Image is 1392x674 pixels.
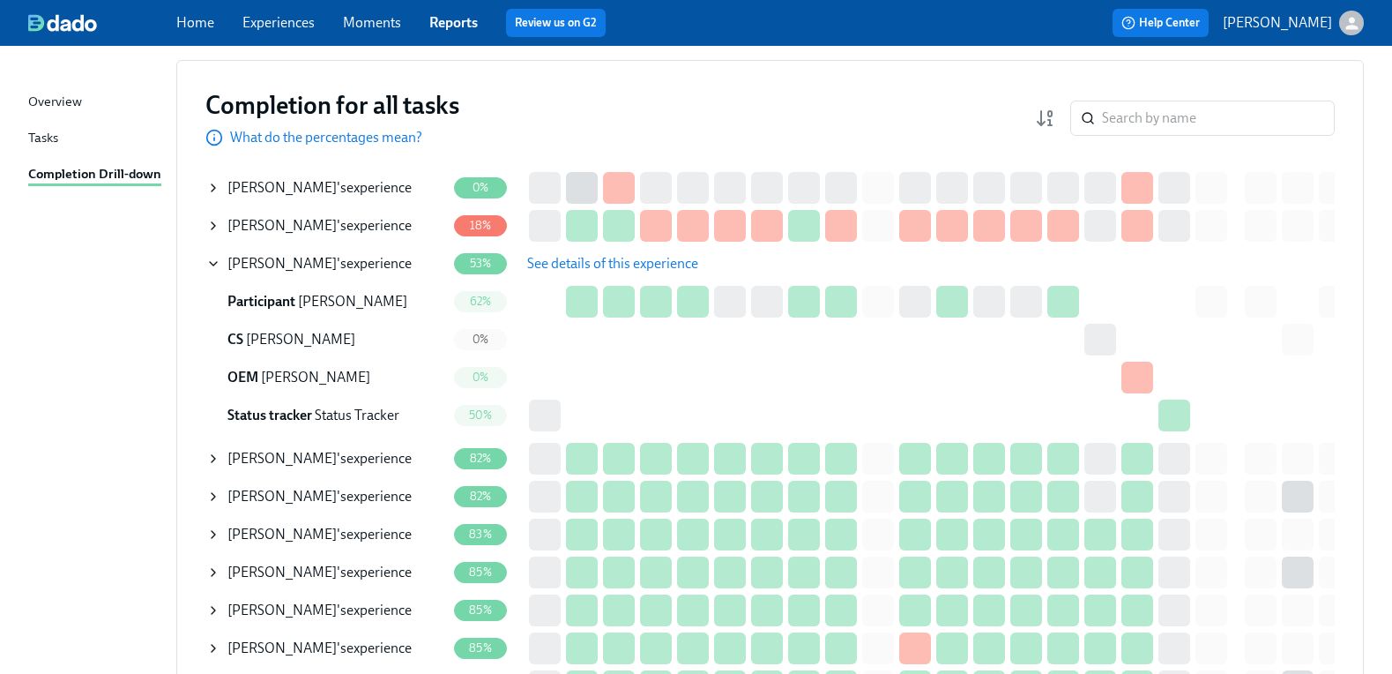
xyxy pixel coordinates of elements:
[28,128,162,150] a: Tasks
[242,14,315,31] a: Experiences
[458,528,502,541] span: 83%
[458,408,502,422] span: 50%
[227,217,337,234] span: [PERSON_NAME]
[227,369,258,386] span: Onboarding Experience Manager
[458,565,502,579] span: 85%
[28,14,176,32] a: dado
[206,479,446,514] div: [PERSON_NAME]'sexperience
[459,452,502,465] span: 82%
[227,601,412,620] div: 's experience
[28,14,97,32] img: dado
[506,9,606,37] button: Review us on G2
[315,407,399,423] span: Status Tracker
[1035,108,1056,129] svg: Completion rate (low to high)
[458,641,502,655] span: 85%
[227,639,412,658] div: 's experience
[261,369,370,386] span: [PERSON_NAME]
[28,164,162,186] a: Completion Drill-down
[227,526,337,543] span: [PERSON_NAME]
[459,257,502,270] span: 53%
[227,602,337,618] span: [PERSON_NAME]
[176,14,214,31] a: Home
[206,284,446,319] div: Participant [PERSON_NAME]
[1113,9,1209,37] button: Help Center
[227,179,337,196] span: [PERSON_NAME]
[206,398,446,433] div: Status tracker Status Tracker
[206,555,446,590] div: [PERSON_NAME]'sexperience
[206,517,446,552] div: [PERSON_NAME]'sexperience
[227,488,337,505] span: [PERSON_NAME]
[298,293,407,310] span: [PERSON_NAME]
[206,322,446,357] div: CS [PERSON_NAME]
[206,593,446,628] div: [PERSON_NAME]'sexperience
[462,333,499,346] span: 0%
[459,219,502,232] span: 18%
[459,490,502,503] span: 82%
[206,631,446,666] div: [PERSON_NAME]'sexperience
[343,14,401,31] a: Moments
[462,371,499,384] span: 0%
[227,216,412,236] div: 's experience
[227,564,337,580] span: [PERSON_NAME]
[205,89,459,121] h3: Completion for all tasks
[1102,101,1335,136] input: Search by name
[227,178,412,198] div: 's experience
[206,246,446,281] div: [PERSON_NAME]'sexperience
[227,487,412,506] div: 's experience
[227,254,412,273] div: 's experience
[28,164,161,186] div: Completion Drill-down
[1223,11,1364,35] button: [PERSON_NAME]
[28,92,82,114] div: Overview
[458,603,502,617] span: 85%
[28,92,162,114] a: Overview
[227,563,412,582] div: 's experience
[1121,14,1200,32] span: Help Center
[515,14,597,32] a: Review us on G2
[206,360,446,395] div: OEM [PERSON_NAME]
[227,331,243,348] span: Credentialing Specialist
[206,208,446,243] div: [PERSON_NAME]'sexperience
[246,331,355,348] span: [PERSON_NAME]
[1223,13,1332,33] p: [PERSON_NAME]
[459,295,502,308] span: 62%
[227,255,337,272] span: [PERSON_NAME]
[429,14,478,31] a: Reports
[227,293,295,310] span: Participant
[227,449,412,468] div: 's experience
[227,640,337,656] span: [PERSON_NAME]
[227,525,412,544] div: 's experience
[206,441,446,476] div: [PERSON_NAME]'sexperience
[227,407,312,423] span: Status tracker
[227,450,337,467] span: [PERSON_NAME]
[527,255,698,273] span: See details of this experience
[515,246,711,281] button: See details of this experience
[462,181,499,194] span: 0%
[206,170,446,206] div: [PERSON_NAME]'sexperience
[28,128,58,150] div: Tasks
[230,128,422,147] p: What do the percentages mean?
